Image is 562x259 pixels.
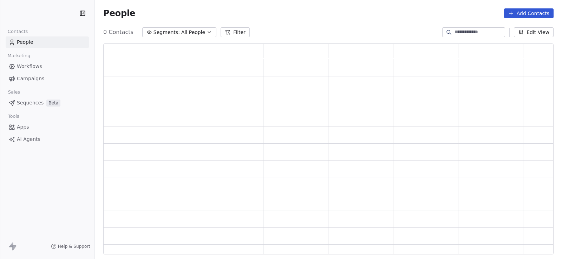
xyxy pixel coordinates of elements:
[5,87,23,97] span: Sales
[5,50,33,61] span: Marketing
[58,244,90,249] span: Help & Support
[5,111,22,122] span: Tools
[17,136,40,143] span: AI Agents
[17,63,42,70] span: Workflows
[514,27,554,37] button: Edit View
[51,244,90,249] a: Help & Support
[504,8,554,18] button: Add Contacts
[6,73,89,84] a: Campaigns
[153,29,180,36] span: Segments:
[221,27,250,37] button: Filter
[17,99,44,107] span: Sequences
[181,29,205,36] span: All People
[6,61,89,72] a: Workflows
[17,75,44,82] span: Campaigns
[17,123,29,131] span: Apps
[46,100,60,107] span: Beta
[6,36,89,48] a: People
[6,97,89,109] a: SequencesBeta
[17,39,33,46] span: People
[103,28,133,36] span: 0 Contacts
[103,8,135,19] span: People
[6,121,89,133] a: Apps
[6,134,89,145] a: AI Agents
[5,26,31,37] span: Contacts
